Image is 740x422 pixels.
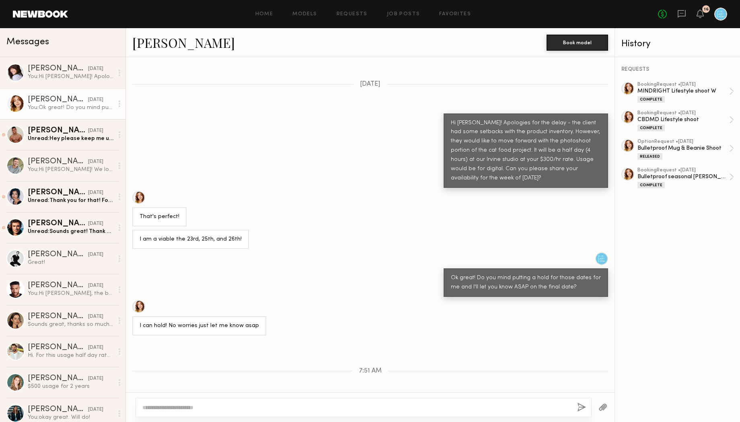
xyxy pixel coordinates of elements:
[28,158,88,166] div: [PERSON_NAME]
[28,282,88,290] div: [PERSON_NAME]
[387,12,420,17] a: Job Posts
[28,189,88,197] div: [PERSON_NAME]
[88,375,103,383] div: [DATE]
[88,65,103,73] div: [DATE]
[28,352,113,359] div: Hi. For this usage half day rate for 4-5 hrs is 800$
[637,87,729,95] div: MINDRIGHT Lifestyle shoot W
[28,127,88,135] div: [PERSON_NAME]
[637,173,729,181] div: Bulletproof seasonal [PERSON_NAME]
[28,228,113,235] div: Unread: Sounds great! Thank you!
[547,35,608,51] button: Book model
[88,96,103,104] div: [DATE]
[28,414,113,421] div: You: okay great. Will do!
[28,135,113,142] div: Unread: Hey please keep me updated with the dates when you find out. As of now, the 12th is looki...
[360,81,380,88] span: [DATE]
[621,67,734,72] div: REQUESTS
[337,12,368,17] a: Requests
[28,383,113,390] div: $500 usage for 2 years
[140,321,259,331] div: I can hold! No worries just let me know asap
[637,168,734,188] a: bookingRequest •[DATE]Bulletproof seasonal [PERSON_NAME]Complete
[88,406,103,414] div: [DATE]
[88,344,103,352] div: [DATE]
[140,212,179,222] div: That's perfect!
[439,12,471,17] a: Favorites
[28,73,113,80] div: You: Hi [PERSON_NAME]! Apologies for the delay - the client had some setbacks with the product in...
[637,111,734,131] a: bookingRequest •[DATE]CBDMD Lifestyle shootComplete
[704,7,709,12] div: 16
[88,220,103,228] div: [DATE]
[88,127,103,135] div: [DATE]
[637,139,734,160] a: optionRequest •[DATE]Bulletproof Mug & Beanie ShootReleased
[292,12,317,17] a: Models
[28,344,88,352] div: [PERSON_NAME]
[637,139,729,144] div: option Request • [DATE]
[451,274,601,292] div: Ok great! Do you mind putting a hold for those dates for me and I'll let you know ASAP on the fin...
[28,375,88,383] div: [PERSON_NAME]
[28,406,88,414] div: [PERSON_NAME]
[28,104,113,111] div: You: Ok great! Do you mind putting a hold for those dates for me and I'll let you know ASAP on th...
[637,116,729,124] div: CBDMD Lifestyle shoot
[637,125,665,131] div: Complete
[88,251,103,259] div: [DATE]
[255,12,273,17] a: Home
[28,65,88,73] div: [PERSON_NAME]
[28,197,113,204] div: Unread: Thank you for that! For the last week of July i'm available the 29th or 31st. The first t...
[637,96,665,103] div: Complete
[359,368,382,375] span: 7:51 AM
[451,119,601,183] div: Hi [PERSON_NAME]! Apologies for the delay - the client had some setbacks with the product invento...
[637,168,729,173] div: booking Request • [DATE]
[28,313,88,321] div: [PERSON_NAME]
[637,182,665,188] div: Complete
[28,259,113,266] div: Great!
[88,282,103,290] div: [DATE]
[88,313,103,321] div: [DATE]
[6,37,49,47] span: Messages
[28,321,113,328] div: Sounds great, thanks so much for your consideration! Xx
[88,158,103,166] div: [DATE]
[637,144,729,152] div: Bulletproof Mug & Beanie Shoot
[88,189,103,197] div: [DATE]
[28,220,88,228] div: [PERSON_NAME]
[28,251,88,259] div: [PERSON_NAME]
[28,290,113,297] div: You: Hi [PERSON_NAME], the brand has decided to go in another direction. We hope to work together...
[637,153,662,160] div: Released
[637,111,729,116] div: booking Request • [DATE]
[637,82,729,87] div: booking Request • [DATE]
[140,235,242,244] div: I am a viable the 23rd, 25th, and 26th!
[28,96,88,104] div: [PERSON_NAME]
[132,34,235,51] a: [PERSON_NAME]
[621,39,734,49] div: History
[637,82,734,103] a: bookingRequest •[DATE]MINDRIGHT Lifestyle shoot WComplete
[28,166,113,173] div: You: Hi [PERSON_NAME]! We look forward to seeing you [DATE]! Here is my phone # in case you need ...
[547,39,608,45] a: Book model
